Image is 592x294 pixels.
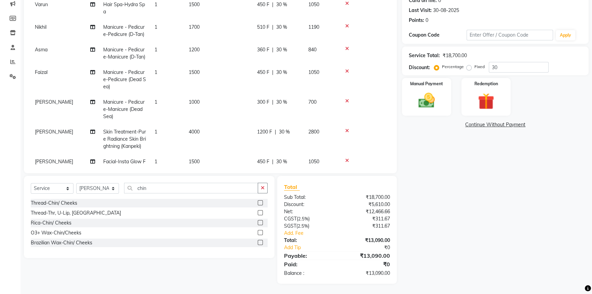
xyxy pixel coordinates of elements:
[189,99,200,105] span: 1000
[413,91,440,110] img: _cash.svg
[154,99,157,105] span: 1
[272,99,273,106] span: |
[257,24,269,31] span: 510 F
[189,69,200,75] span: 1500
[154,24,157,30] span: 1
[308,99,317,105] span: 700
[308,158,319,165] span: 1050
[442,64,464,70] label: Percentage
[279,208,337,215] div: Net:
[276,1,287,8] span: 30 %
[467,30,553,40] input: Enter Offer / Coupon Code
[409,31,467,39] div: Coupon Code
[35,158,73,165] span: [PERSON_NAME]
[279,237,337,244] div: Total:
[103,1,145,15] span: Hair Spa-Hydra Spa
[433,7,459,14] div: 30-08-2025
[284,216,297,222] span: CGST
[31,209,121,217] div: Thread-Thr, U-Lip, [GEOGRAPHIC_DATA]
[257,128,272,136] span: 1200 F
[275,128,276,136] span: |
[426,17,428,24] div: 0
[35,99,73,105] span: [PERSON_NAME]
[473,91,499,112] img: _gift.svg
[154,69,157,75] span: 1
[189,47,200,53] span: 1200
[103,69,146,90] span: Manicure - Pedicure-Pedicure (Dead Sea)
[276,69,287,76] span: 30 %
[284,223,296,229] span: SGST
[308,69,319,75] span: 1050
[103,47,145,60] span: Manicure - Pedicure-Manicure (D-Tan)
[272,46,273,53] span: |
[556,30,575,40] button: Apply
[35,24,46,30] span: Nikhil
[257,46,269,53] span: 360 F
[308,129,319,135] span: 2800
[189,24,200,30] span: 1700
[154,158,157,165] span: 1
[279,260,337,268] div: Paid:
[154,1,157,8] span: 1
[279,215,337,222] div: ( )
[474,81,498,87] label: Redemption
[443,52,467,59] div: ₹18,700.00
[257,69,269,76] span: 450 F
[279,244,347,251] a: Add Tip
[272,69,273,76] span: |
[279,201,337,208] div: Discount:
[103,24,145,37] span: Manicure - Pedicure-Pedicure (D-Tan)
[284,183,300,191] span: Total
[35,129,73,135] span: [PERSON_NAME]
[409,17,424,24] div: Points:
[257,99,269,106] span: 300 F
[298,216,308,221] span: 2.5%
[279,194,337,201] div: Sub Total:
[31,200,77,207] div: Thread-Chin/ Cheeks
[337,260,395,268] div: ₹0
[337,237,395,244] div: ₹13,090.00
[272,24,273,31] span: |
[31,239,92,246] div: Brazilian Wax-Chin/ Cheeks
[103,129,146,149] span: Skin Treatment-Pure Radiance Skin Brightning (Kanpeki)
[409,7,432,14] div: Last Visit:
[103,99,145,119] span: Manicure - Pedicure-Manicure (Dead Sea)
[409,52,440,59] div: Service Total:
[189,1,200,8] span: 1500
[103,158,146,172] span: Facial-Insta Glow Facial
[474,64,485,70] label: Fixed
[337,208,395,215] div: ₹12,466.66
[257,1,269,8] span: 450 F
[189,158,200,165] span: 1500
[410,81,443,87] label: Manual Payment
[298,223,308,229] span: 2.5%
[279,128,290,136] span: 30 %
[337,194,395,201] div: ₹18,700.00
[279,230,395,237] a: Add. Fee
[189,129,200,135] span: 4000
[35,47,48,53] span: Asma
[272,158,273,165] span: |
[124,183,258,193] input: Search or Scan
[35,1,48,8] span: Varun
[154,129,157,135] span: 1
[337,222,395,230] div: ₹311.67
[154,47,157,53] span: 1
[272,1,273,8] span: |
[337,201,395,208] div: ₹5,610.00
[257,158,269,165] span: 450 F
[337,252,395,260] div: ₹13,090.00
[279,270,337,277] div: Balance :
[308,47,317,53] span: 840
[403,121,587,128] a: Continue Without Payment
[31,219,71,227] div: Rica-Chin/ Cheeks
[276,99,287,106] span: 30 %
[337,270,395,277] div: ₹13,090.00
[35,69,48,75] span: Faizal
[347,244,395,251] div: ₹0
[276,46,287,53] span: 30 %
[31,229,81,237] div: O3+ Wax-Chin/Cheeks
[279,252,337,260] div: Payable:
[308,24,319,30] span: 1190
[308,1,319,8] span: 1050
